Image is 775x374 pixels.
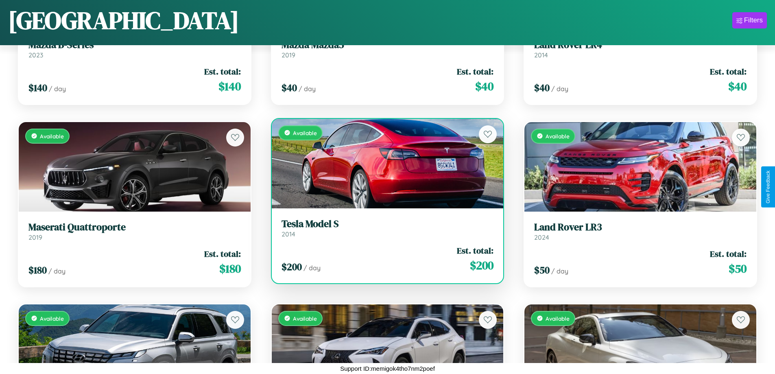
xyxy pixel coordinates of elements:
span: $ 40 [728,78,747,94]
span: / day [551,85,568,93]
span: $ 200 [282,260,302,273]
a: Maserati Quattroporte2019 [28,221,241,241]
h3: Land Rover LR3 [534,221,747,233]
h3: Mazda Mazda5 [282,39,494,51]
span: $ 40 [282,81,297,94]
span: / day [303,264,321,272]
span: 2014 [282,230,295,238]
p: Support ID: memigok4tho7nm2poef [340,363,435,374]
span: $ 180 [219,260,241,277]
span: Available [40,133,64,140]
span: 2024 [534,233,549,241]
span: $ 140 [218,78,241,94]
button: Filters [732,12,767,28]
span: 2023 [28,51,43,59]
div: Filters [744,16,763,24]
span: / day [551,267,568,275]
h3: Tesla Model S [282,218,494,230]
span: / day [48,267,65,275]
h3: Land Rover LR4 [534,39,747,51]
h3: Maserati Quattroporte [28,221,241,233]
span: Est. total: [710,66,747,77]
span: 2014 [534,51,548,59]
span: Est. total: [457,245,493,256]
span: 2019 [28,233,42,241]
span: $ 140 [28,81,47,94]
h3: Mazda B-Series [28,39,241,51]
a: Tesla Model S2014 [282,218,494,238]
span: / day [49,85,66,93]
div: Give Feedback [765,171,771,203]
span: Available [546,133,570,140]
span: $ 40 [475,78,493,94]
span: $ 50 [534,263,550,277]
h1: [GEOGRAPHIC_DATA] [8,4,239,37]
span: Est. total: [204,66,241,77]
span: Available [40,315,64,322]
span: / day [299,85,316,93]
a: Mazda B-Series2023 [28,39,241,59]
span: 2019 [282,51,295,59]
span: $ 50 [729,260,747,277]
a: Land Rover LR42014 [534,39,747,59]
span: Available [293,129,317,136]
a: Mazda Mazda52019 [282,39,494,59]
span: Est. total: [457,66,493,77]
span: $ 180 [28,263,47,277]
span: Est. total: [204,248,241,260]
span: Available [293,315,317,322]
span: Est. total: [710,248,747,260]
span: $ 40 [534,81,550,94]
span: Available [546,315,570,322]
a: Land Rover LR32024 [534,221,747,241]
span: $ 200 [470,257,493,273]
